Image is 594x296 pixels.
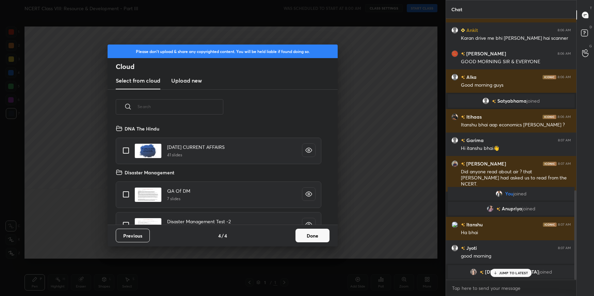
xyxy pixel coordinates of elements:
[461,145,571,152] div: Hi itanshu bhai👋
[116,76,160,85] h3: Select from cloud
[502,206,522,211] span: Anupriya
[558,138,571,142] div: 8:07 AM
[451,27,458,34] img: default.png
[496,207,500,211] img: no-rating-badge.077c3623.svg
[543,162,557,166] img: iconic-dark.1390631f.png
[461,35,571,42] div: Karan drive me bhi [PERSON_NAME] hai scanner
[116,62,338,71] h2: Cloud
[465,73,477,81] h6: Alka
[461,58,571,65] div: GOOD MORNING SIR & EVERYONE
[465,50,506,57] h6: [PERSON_NAME]
[589,43,592,49] p: G
[446,19,576,280] div: grid
[558,52,571,56] div: 8:06 AM
[543,223,557,227] img: iconic-dark.1390631f.png
[461,253,571,260] div: good morning
[461,52,465,56] img: no-rating-badge.077c3623.svg
[461,82,571,89] div: Good morning guys
[167,187,190,194] h4: QA Of DM
[125,125,159,132] h4: DNA The Hindu
[295,229,330,242] button: Done
[461,169,571,188] div: Did anyone read about air ? that [PERSON_NAME] had asked us to read from the NCERT.
[222,232,224,239] h4: /
[558,246,571,250] div: 8:07 AM
[461,223,465,227] img: no-rating-badge.077c3623.svg
[465,244,477,251] h6: Jyoti
[451,160,458,167] img: d93712f08fc04b5796219539b32ab71c.jpg
[167,143,225,151] h4: [DATE] CURRENT AFFAIRS
[505,191,513,196] span: You
[461,246,465,250] img: no-rating-badge.077c3623.svg
[167,218,231,225] h4: Disaster Management Test -2
[465,221,483,228] h6: Itanshu
[497,98,527,104] span: Satyabhama
[461,28,465,32] img: Learner_Badge_beginner_1_8b307cf2a0.svg
[134,143,162,158] img: 1617692571RX8BK2.pdf
[590,5,592,11] p: T
[451,50,458,57] img: 3
[116,229,150,242] button: Previous
[543,75,556,79] img: iconic-dark.1390631f.png
[108,122,330,225] div: grid
[167,196,190,202] h5: 7 slides
[134,218,162,233] img: 16401201243I9KJ6.pdf
[522,206,535,211] span: joined
[480,271,484,274] img: no-rating-badge.077c3623.svg
[138,92,223,121] input: Search
[451,74,458,81] img: default.png
[558,223,571,227] div: 8:07 AM
[108,45,338,58] div: Please don't upload & share any copyrighted content. You will be held liable if found doing so.
[451,137,458,144] img: default.png
[461,115,465,119] img: no-rating-badge.077c3623.svg
[543,115,556,119] img: iconic-dark.1390631f.png
[499,271,528,275] p: JUMP TO LATEST
[125,169,174,176] h4: Disaster Management
[461,122,571,128] div: Itanshu bhai aap economics [PERSON_NAME] ?
[558,75,571,79] div: 8:06 AM
[487,205,494,212] img: 9562a08b38454d43940640751e0a9ae1.jpg
[171,76,202,85] h3: Upload new
[461,229,571,236] div: Ha bhai
[224,232,227,239] h4: 4
[539,269,552,275] span: joined
[513,191,527,196] span: joined
[465,160,506,167] h6: [PERSON_NAME]
[451,221,458,228] img: 3
[134,187,162,202] img: 1640120124M2W8TD.pdf
[446,0,468,18] p: Chat
[451,245,458,251] img: default.png
[465,27,478,34] h6: Ankit
[485,269,539,275] span: [DEMOGRAPHIC_DATA]
[558,162,571,166] div: 8:07 AM
[465,113,482,120] h6: Itihaas
[482,98,489,104] img: default.png
[470,268,477,275] img: d6679e7244f1441cafa331504da06bbf.jpg
[558,28,571,32] div: 8:06 AM
[461,162,465,166] img: no-rating-badge.077c3623.svg
[590,24,592,30] p: D
[451,114,458,120] img: c4f250467f944e498b3db8d9daae827e.jpg
[167,152,225,158] h5: 41 slides
[218,232,221,239] h4: 4
[527,98,540,104] span: joined
[465,137,484,144] h6: Garima
[461,139,465,142] img: no-rating-badge.077c3623.svg
[492,100,496,103] img: no-rating-badge.077c3623.svg
[496,190,502,197] img: fbb3c24a9d964a2d9832b95166ca1330.jpg
[461,75,465,79] img: no-rating-badge.077c3623.svg
[558,115,571,119] div: 8:06 AM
